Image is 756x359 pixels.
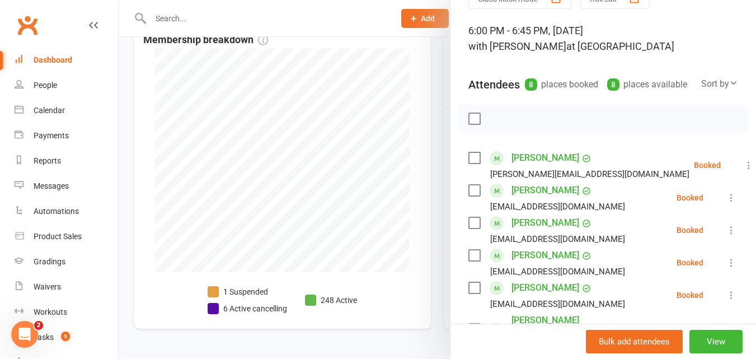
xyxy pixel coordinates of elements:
span: at [GEOGRAPHIC_DATA] [566,40,674,52]
div: Waivers [34,282,61,291]
div: places booked [525,77,598,92]
button: View [689,330,743,353]
a: [PERSON_NAME] [511,279,579,297]
div: Attendees [468,77,520,92]
a: [PERSON_NAME] [511,214,579,232]
iframe: Intercom live chat [11,321,38,348]
div: [EMAIL_ADDRESS][DOMAIN_NAME] [490,264,625,279]
a: Clubworx [13,11,41,39]
a: Dashboard [15,48,118,73]
div: Booked [694,161,721,169]
div: Dashboard [34,55,72,64]
div: [PERSON_NAME][EMAIL_ADDRESS][DOMAIN_NAME] [490,167,689,181]
div: [EMAIL_ADDRESS][DOMAIN_NAME] [490,232,625,246]
button: Bulk add attendees [586,330,683,353]
div: Booked [677,194,703,202]
a: Waivers [15,274,118,300]
div: Booked [677,291,703,299]
div: 8 [525,78,537,91]
div: places available [607,77,687,92]
div: Sort by [701,77,738,91]
span: 5 [61,332,70,341]
div: People [34,81,57,90]
a: Calendar [15,98,118,123]
span: 2 [34,321,43,330]
a: Automations [15,199,118,224]
div: Workouts [34,307,67,316]
a: [PERSON_NAME] [511,149,579,167]
a: [PERSON_NAME] [PERSON_NAME] [511,311,628,347]
span: with [PERSON_NAME] [468,40,566,52]
a: Workouts [15,300,118,325]
div: Gradings [34,257,65,266]
div: 8 [607,78,619,91]
a: [PERSON_NAME] [511,246,579,264]
div: 6:00 PM - 6:45 PM, [DATE] [468,23,738,54]
a: Messages [15,174,118,199]
div: Calendar [34,106,65,115]
div: Booked [677,226,703,234]
a: [PERSON_NAME] [511,181,579,199]
div: Booked [677,259,703,267]
div: Product Sales [34,232,82,241]
a: Tasks 5 [15,325,118,350]
div: Messages [34,181,69,190]
a: People [15,73,118,98]
div: Payments [34,131,69,140]
div: Tasks [34,333,54,342]
a: Gradings [15,249,118,274]
div: Automations [34,207,79,216]
a: Payments [15,123,118,148]
div: Reports [34,156,61,165]
div: [EMAIL_ADDRESS][DOMAIN_NAME] [490,199,625,214]
a: Reports [15,148,118,174]
div: [EMAIL_ADDRESS][DOMAIN_NAME] [490,297,625,311]
a: Product Sales [15,224,118,249]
